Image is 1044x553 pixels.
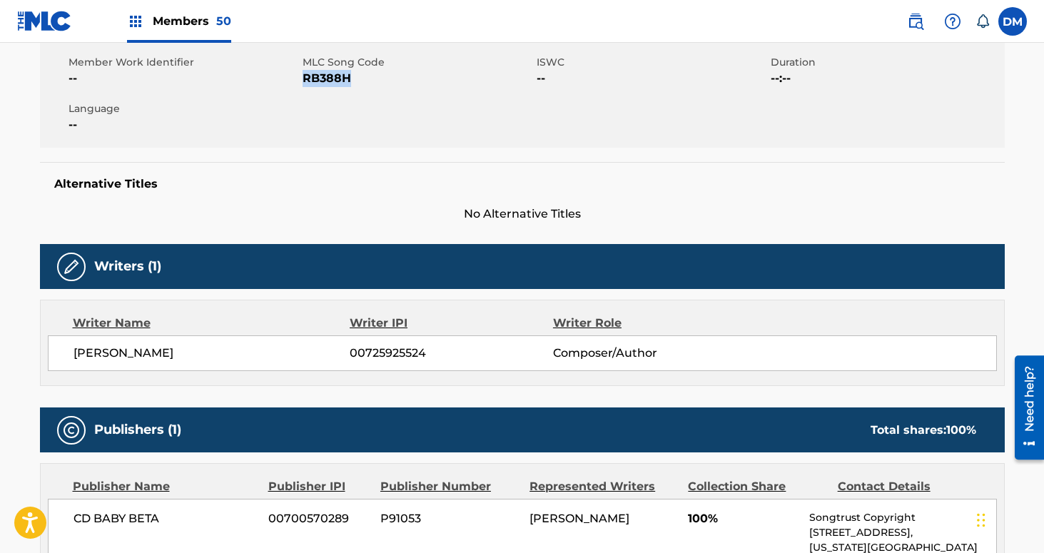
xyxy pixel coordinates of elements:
img: help [944,13,961,30]
span: 00725925524 [350,345,552,362]
div: Notifications [975,14,990,29]
span: CD BABY BETA [74,510,258,527]
div: Publisher IPI [268,478,370,495]
div: Help [938,7,967,36]
span: 100 % [946,423,976,437]
img: Publishers [63,422,80,439]
span: 100% [688,510,799,527]
iframe: Resource Center [1004,350,1044,465]
span: ISWC [537,55,767,70]
h5: Alternative Titles [54,177,990,191]
span: Member Work Identifier [69,55,299,70]
span: [PERSON_NAME] [529,512,629,525]
span: [PERSON_NAME] [74,345,350,362]
h5: Publishers (1) [94,422,181,438]
span: Members [153,13,231,29]
div: Total shares: [871,422,976,439]
h5: Writers (1) [94,258,161,275]
span: 50 [216,14,231,28]
a: Public Search [901,7,930,36]
img: MLC Logo [17,11,72,31]
div: Publisher Name [73,478,258,495]
p: Songtrust Copyright [809,510,995,525]
span: Composer/Author [553,345,738,362]
div: Represented Writers [529,478,677,495]
span: P91053 [380,510,519,527]
p: [STREET_ADDRESS], [809,525,995,540]
span: -- [537,70,767,87]
span: Duration [771,55,1001,70]
span: No Alternative Titles [40,206,1005,223]
div: Writer IPI [350,315,553,332]
div: User Menu [998,7,1027,36]
iframe: Chat Widget [973,484,1044,553]
div: Collection Share [688,478,826,495]
span: 00700570289 [268,510,370,527]
img: Writers [63,258,80,275]
div: Drag [977,499,985,542]
span: RB388H [303,70,533,87]
span: Language [69,101,299,116]
img: Top Rightsholders [127,13,144,30]
span: --:-- [771,70,1001,87]
span: -- [69,70,299,87]
div: Publisher Number [380,478,519,495]
div: Writer Name [73,315,350,332]
img: search [907,13,924,30]
span: -- [69,116,299,133]
div: Contact Details [838,478,976,495]
span: MLC Song Code [303,55,533,70]
div: Writer Role [553,315,738,332]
